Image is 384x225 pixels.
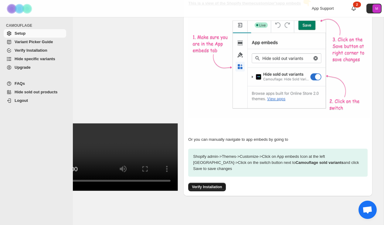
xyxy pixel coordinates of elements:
a: FAQs [4,79,66,88]
span: App Support [312,6,334,11]
p: Or you can manually navigate to app embeds by going to [188,137,368,143]
p: Shopify admin -> Themes -> Customize -> Click on App embeds Icon at the left [GEOGRAPHIC_DATA] ->... [188,149,368,177]
span: Verify Installation [192,185,222,189]
div: 2 [353,2,361,8]
span: Variant Picker Guide [15,40,53,44]
a: Hide sold out products [4,88,66,96]
span: CAMOUFLAGE [6,23,69,28]
strong: Camouflage sold variants [296,160,344,165]
span: Hide sold out products [15,90,58,94]
a: Verify Installation [4,46,66,55]
a: Variant Picker Guide [4,38,66,46]
a: Open chat [359,201,377,219]
img: camouflage-enable [188,11,370,118]
a: Verify Installation [188,185,226,189]
span: Setup [15,31,25,36]
span: Hide specific variants [15,57,55,61]
text: M [375,7,378,10]
span: Upgrade [15,65,31,70]
img: Camouflage [5,0,35,17]
a: Upgrade [4,63,66,72]
a: Setup [4,29,66,38]
span: FAQs [15,81,25,86]
a: Logout [4,96,66,105]
span: Logout [15,98,28,103]
a: 2 [351,5,357,12]
span: Verify Installation [15,48,47,53]
video: Enable Camouflage in theme app embeds [43,123,178,191]
button: Verify Installation [188,183,226,191]
button: Avatar with initials M [366,4,382,13]
a: Hide specific variants [4,55,66,63]
span: Avatar with initials M [372,4,381,13]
